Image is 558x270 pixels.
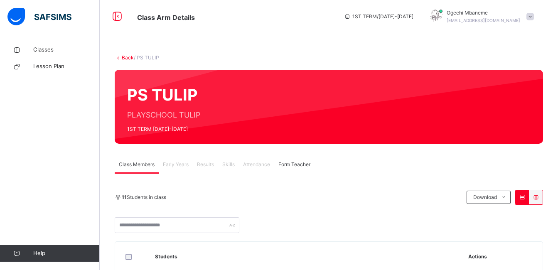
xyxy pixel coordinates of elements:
img: safsims [7,8,71,25]
span: Download [473,194,497,201]
span: Skills [222,161,235,168]
span: Students in class [122,194,166,201]
span: Results [197,161,214,168]
span: Form Teacher [278,161,310,168]
span: Attendance [243,161,270,168]
span: Early Years [163,161,189,168]
span: Lesson Plan [33,62,100,71]
span: / PS TULIP [134,54,159,61]
span: Class Members [119,161,155,168]
span: [EMAIL_ADDRESS][DOMAIN_NAME] [447,18,520,23]
b: 11 [122,194,127,200]
div: Ogechi Mbaneme [422,9,538,24]
span: Help [33,249,99,258]
a: Back [122,54,134,61]
span: Ogechi Mbaneme [447,9,520,17]
span: Class Arm Details [137,13,195,22]
span: session/term information [344,13,413,20]
span: Classes [33,46,100,54]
